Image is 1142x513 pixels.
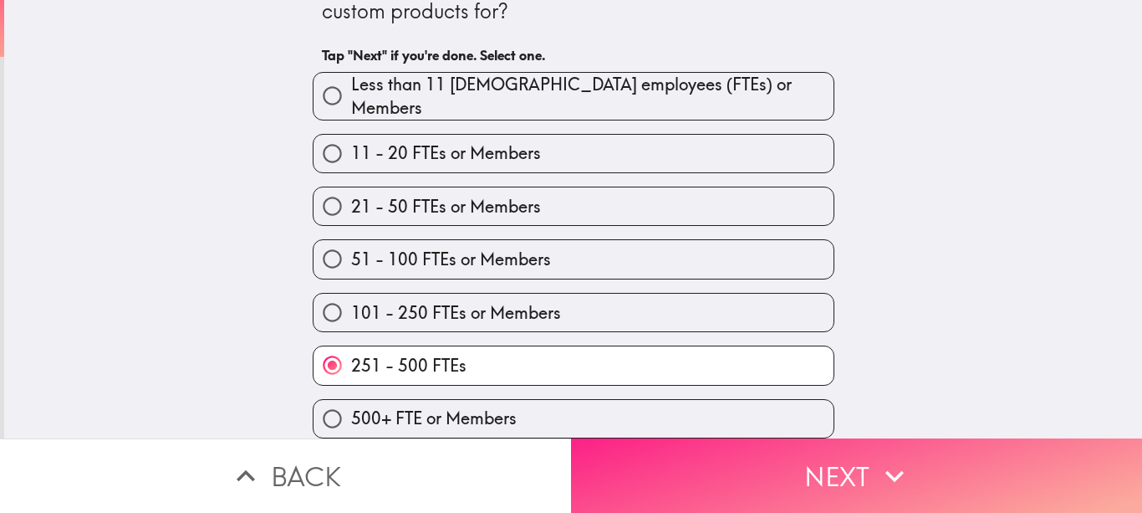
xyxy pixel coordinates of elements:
[351,73,834,120] span: Less than 11 [DEMOGRAPHIC_DATA] employees (FTEs) or Members
[314,240,834,278] button: 51 - 100 FTEs or Members
[351,407,517,430] span: 500+ FTE or Members
[351,301,561,325] span: 101 - 250 FTEs or Members
[314,187,834,225] button: 21 - 50 FTEs or Members
[351,195,541,218] span: 21 - 50 FTEs or Members
[351,141,541,165] span: 11 - 20 FTEs or Members
[571,439,1142,513] button: Next
[314,135,834,172] button: 11 - 20 FTEs or Members
[351,248,551,271] span: 51 - 100 FTEs or Members
[322,46,825,64] h6: Tap "Next" if you're done. Select one.
[314,400,834,438] button: 500+ FTE or Members
[314,346,834,384] button: 251 - 500 FTEs
[351,354,466,377] span: 251 - 500 FTEs
[314,294,834,331] button: 101 - 250 FTEs or Members
[314,73,834,120] button: Less than 11 [DEMOGRAPHIC_DATA] employees (FTEs) or Members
